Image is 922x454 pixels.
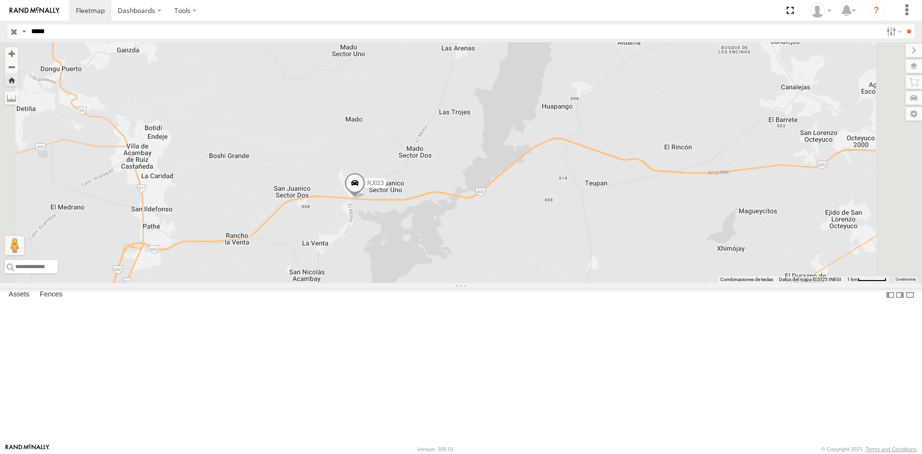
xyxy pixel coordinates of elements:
[720,276,773,283] button: Combinaciones de teclas
[367,179,384,186] span: RJ023
[4,288,34,302] label: Assets
[5,236,24,255] button: Arrastra el hombrecito naranja al mapa para abrir Street View
[807,3,835,18] div: Sebastian Velez
[821,446,917,452] div: © Copyright 2025 -
[895,288,905,302] label: Dock Summary Table to the Right
[417,446,454,452] div: Version: 308.01
[886,288,895,302] label: Dock Summary Table to the Left
[896,278,916,282] a: Condiciones (se abre en una nueva pestaña)
[883,25,903,38] label: Search Filter Options
[905,288,915,302] label: Hide Summary Table
[5,47,18,60] button: Zoom in
[20,25,28,38] label: Search Query
[35,288,67,302] label: Fences
[866,446,917,452] a: Terms and Conditions
[906,107,922,121] label: Map Settings
[5,91,18,105] label: Measure
[5,60,18,74] button: Zoom out
[779,277,841,282] span: Datos del mapa ©2025 INEGI
[10,7,60,14] img: rand-logo.svg
[869,3,884,18] i: ?
[844,276,889,283] button: Escala del mapa: 1 km por 56 píxeles
[5,444,49,454] a: Visit our Website
[847,277,858,282] span: 1 km
[5,74,18,86] button: Zoom Home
